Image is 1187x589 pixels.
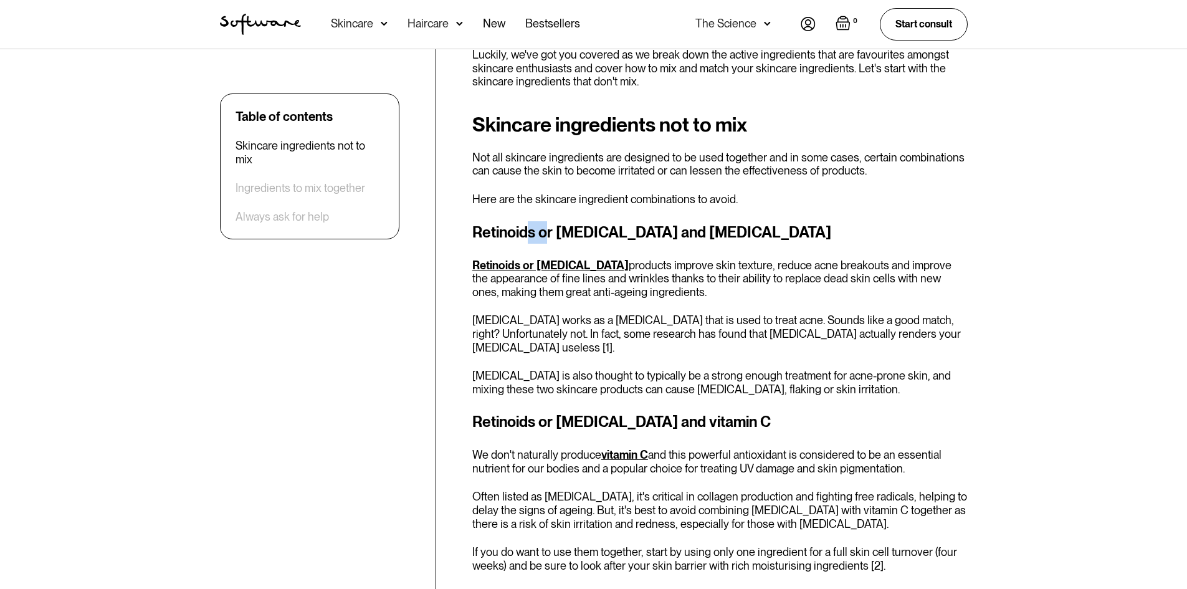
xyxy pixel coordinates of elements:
[472,369,968,396] p: [MEDICAL_DATA] is also thought to typically be a strong enough treatment for acne-prone skin, and...
[880,8,968,40] a: Start consult
[472,448,968,475] p: We don't naturally produce and this powerful antioxidant is considered to be an essential nutrien...
[472,221,968,244] h3: Retinoids or [MEDICAL_DATA] and [MEDICAL_DATA]
[236,181,365,195] a: Ingredients to mix together
[331,17,373,30] div: Skincare
[764,17,771,30] img: arrow down
[472,48,968,89] p: Luckily, we've got you covered as we break down the active ingredients that are favourites amongs...
[472,113,968,136] h2: Skincare ingredients not to mix
[472,151,968,178] p: Not all skincare ingredients are designed to be used together and in some cases, certain combinat...
[851,16,860,27] div: 0
[472,193,968,206] p: Here are the skincare ingredient combinations to avoid.
[472,545,968,572] p: If you do want to use them together, start by using only one ingredient for a full skin cell turn...
[472,411,968,433] h3: Retinoids or [MEDICAL_DATA] and vitamin C
[381,17,388,30] img: arrow down
[472,259,629,272] a: Retinoids or [MEDICAL_DATA]
[220,14,301,35] a: home
[236,210,329,224] a: Always ask for help
[472,314,968,354] p: [MEDICAL_DATA] works as a [MEDICAL_DATA] that is used to treat acne. Sounds like a good match, ri...
[236,109,333,124] div: Table of contents
[472,490,968,530] p: Often listed as [MEDICAL_DATA], it's critical in collagen production and fighting free radicals, ...
[601,448,648,461] a: vitamin C
[456,17,463,30] img: arrow down
[836,16,860,33] a: Open empty cart
[236,139,384,166] a: Skincare ingredients not to mix
[472,259,968,299] p: products improve skin texture, reduce acne breakouts and improve the appearance of fine lines and...
[408,17,449,30] div: Haircare
[695,17,756,30] div: The Science
[220,14,301,35] img: Software Logo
